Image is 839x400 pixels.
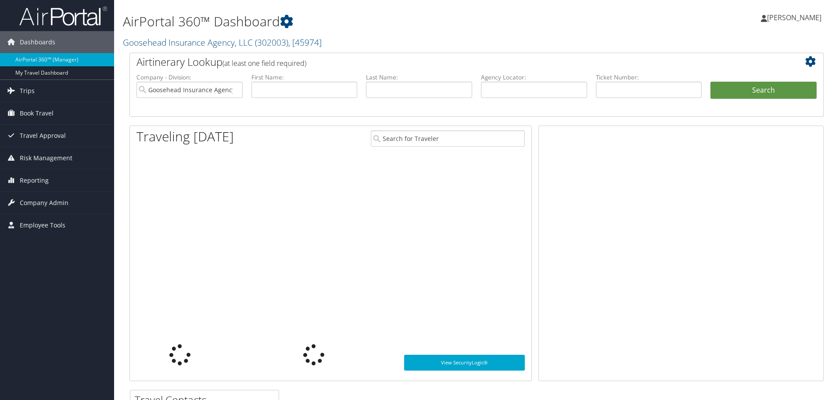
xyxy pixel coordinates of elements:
span: ( 302003 ) [255,36,288,48]
h1: Traveling [DATE] [136,127,234,146]
img: airportal-logo.png [19,6,107,26]
span: (at least one field required) [222,58,306,68]
a: [PERSON_NAME] [761,4,830,31]
label: Ticket Number: [596,73,702,82]
span: Book Travel [20,102,54,124]
span: Company Admin [20,192,68,214]
button: Search [710,82,817,99]
span: [PERSON_NAME] [767,13,821,22]
label: Last Name: [366,73,472,82]
label: First Name: [251,73,358,82]
input: Search for Traveler [371,130,525,147]
span: , [ 45974 ] [288,36,322,48]
span: Reporting [20,169,49,191]
h2: Airtinerary Lookup [136,54,759,69]
span: Risk Management [20,147,72,169]
label: Company - Division: [136,73,243,82]
label: Agency Locator: [481,73,587,82]
a: View SecurityLogic® [404,355,525,371]
span: Dashboards [20,31,55,53]
span: Employee Tools [20,214,65,236]
span: Trips [20,80,35,102]
a: Goosehead Insurance Agency, LLC [123,36,322,48]
span: Travel Approval [20,125,66,147]
h1: AirPortal 360™ Dashboard [123,12,595,31]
